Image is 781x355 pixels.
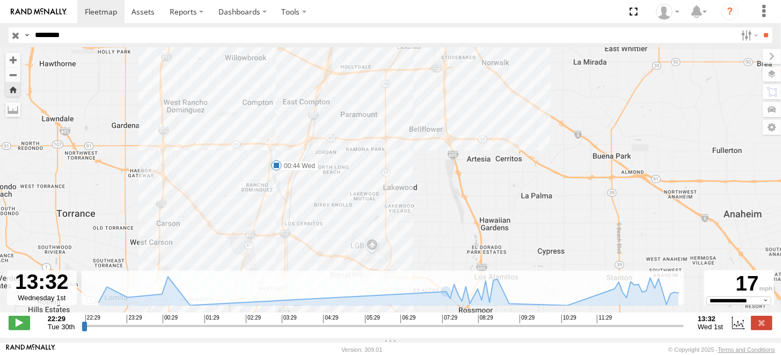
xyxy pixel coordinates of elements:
[400,315,415,323] span: 06:29
[48,315,75,323] strong: 22:29
[561,315,576,323] span: 10:29
[442,315,457,323] span: 07:29
[698,323,723,331] span: Wed 1st Oct 2025
[23,27,31,43] label: Search Query
[5,82,20,97] button: Zoom Home
[520,315,535,323] span: 09:29
[365,315,380,323] span: 05:29
[246,315,261,323] span: 02:29
[668,346,775,353] div: © Copyright 2025 -
[85,315,100,323] span: 22:29
[163,315,178,323] span: 00:29
[597,315,612,323] span: 11:29
[763,120,781,135] label: Map Settings
[11,8,67,16] img: rand-logo.svg
[721,3,739,20] i: ?
[48,323,75,331] span: Tue 30th Sep 2025
[6,344,55,355] a: Visit our Website
[282,315,297,323] span: 03:29
[341,346,382,353] div: Version: 309.01
[737,27,760,43] label: Search Filter Options
[276,161,318,171] label: 00:44 Wed
[323,315,338,323] span: 04:29
[478,315,493,323] span: 08:29
[205,315,220,323] span: 01:29
[5,67,20,82] button: Zoom out
[5,53,20,67] button: Zoom in
[652,4,683,20] div: Zulema McIntosch
[706,272,772,296] div: 17
[127,315,142,323] span: 23:29
[718,346,775,353] a: Terms and Conditions
[751,316,772,330] label: Close
[698,315,723,323] strong: 13:32
[9,316,30,330] label: Play/Stop
[5,102,20,117] label: Measure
